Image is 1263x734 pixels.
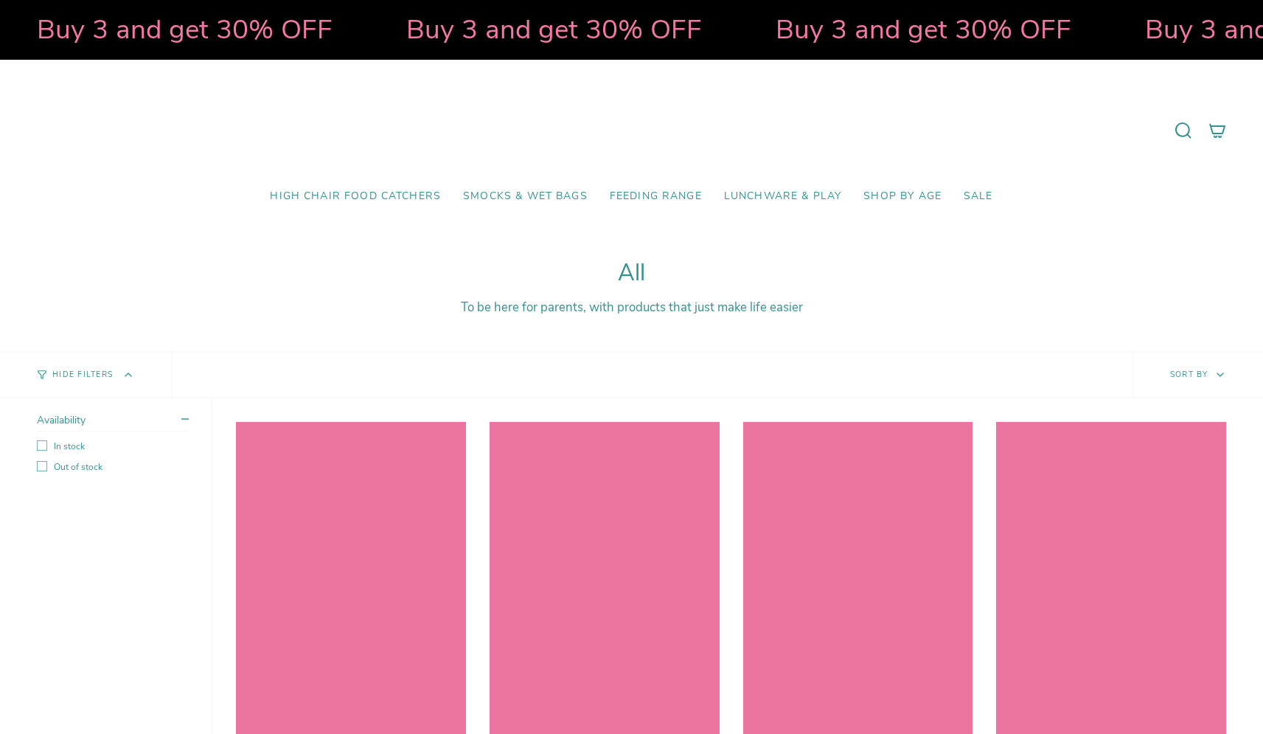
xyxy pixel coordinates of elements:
strong: Buy 3 and get 30% OFF [774,11,1070,48]
a: High Chair Food Catchers [259,179,452,214]
span: Availability [37,413,86,427]
label: Out of stock [37,461,189,473]
strong: Buy 3 and get 30% OFF [405,11,700,48]
a: Feeding Range [599,179,713,214]
a: Mumma’s Little Helpers [504,82,759,179]
span: Hide Filters [52,371,113,379]
a: Smocks & Wet Bags [452,179,599,214]
a: SALE [953,179,1004,214]
span: Lunchware & Play [724,190,841,203]
span: Sort by [1170,369,1208,380]
span: SALE [964,190,993,203]
h1: All [37,260,1226,287]
span: Smocks & Wet Bags [463,190,588,203]
span: Feeding Range [610,190,702,203]
label: In stock [37,440,189,452]
span: High Chair Food Catchers [270,190,441,203]
a: Shop by Age [852,179,953,214]
button: Sort by [1132,352,1263,398]
span: Shop by Age [863,190,942,203]
summary: Availability [37,413,189,432]
span: To be here for parents, with products that just make life easier [461,299,803,316]
strong: Buy 3 and get 30% OFF [35,11,331,48]
a: Lunchware & Play [713,179,852,214]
